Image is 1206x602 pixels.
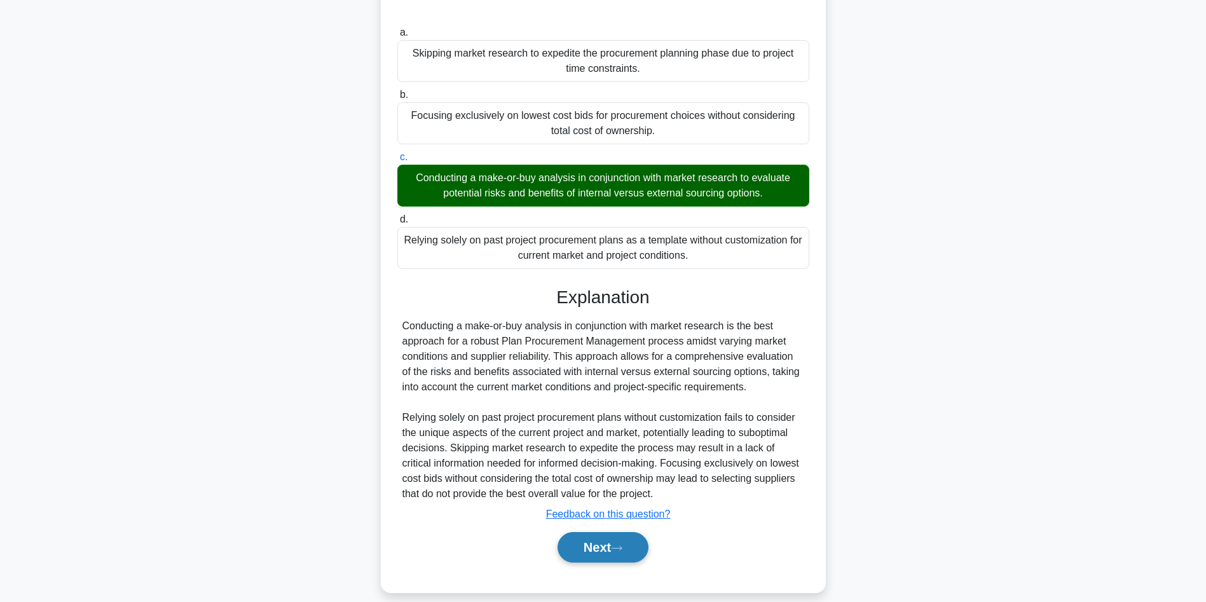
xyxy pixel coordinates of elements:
div: Conducting a make-or-buy analysis in conjunction with market research to evaluate potential risks... [397,165,809,207]
h3: Explanation [405,287,802,308]
div: Skipping market research to expedite the procurement planning phase due to project time constraints. [397,40,809,82]
a: Feedback on this question? [546,509,671,519]
div: Conducting a make-or-buy analysis in conjunction with market research is the best approach for a ... [402,318,804,502]
span: c. [400,151,408,162]
div: Focusing exclusively on lowest cost bids for procurement choices without considering total cost o... [397,102,809,144]
div: Relying solely on past project procurement plans as a template without customization for current ... [397,227,809,269]
span: b. [400,89,408,100]
span: a. [400,27,408,38]
span: d. [400,214,408,224]
button: Next [558,532,648,563]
